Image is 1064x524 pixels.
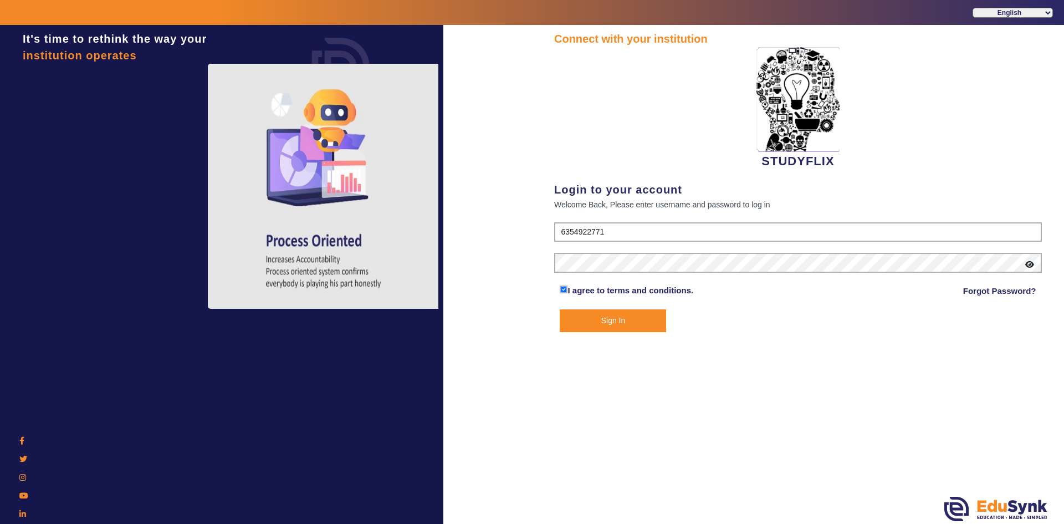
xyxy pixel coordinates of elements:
[567,286,693,295] a: I agree to terms and conditions.
[554,222,1042,242] input: User Name
[756,47,840,152] img: 2da83ddf-6089-4dce-a9e2-416746467bdd
[944,497,1047,521] img: edusynk.png
[554,181,1042,198] div: Login to your account
[963,284,1036,298] a: Forgot Password?
[23,33,207,45] span: It's time to rethink the way your
[299,25,382,108] img: login.png
[554,198,1042,211] div: Welcome Back, Please enter username and password to log in
[208,64,441,309] img: login4.png
[554,47,1042,170] div: STUDYFLIX
[23,49,137,62] span: institution operates
[554,30,1042,47] div: Connect with your institution
[560,309,666,332] button: Sign In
